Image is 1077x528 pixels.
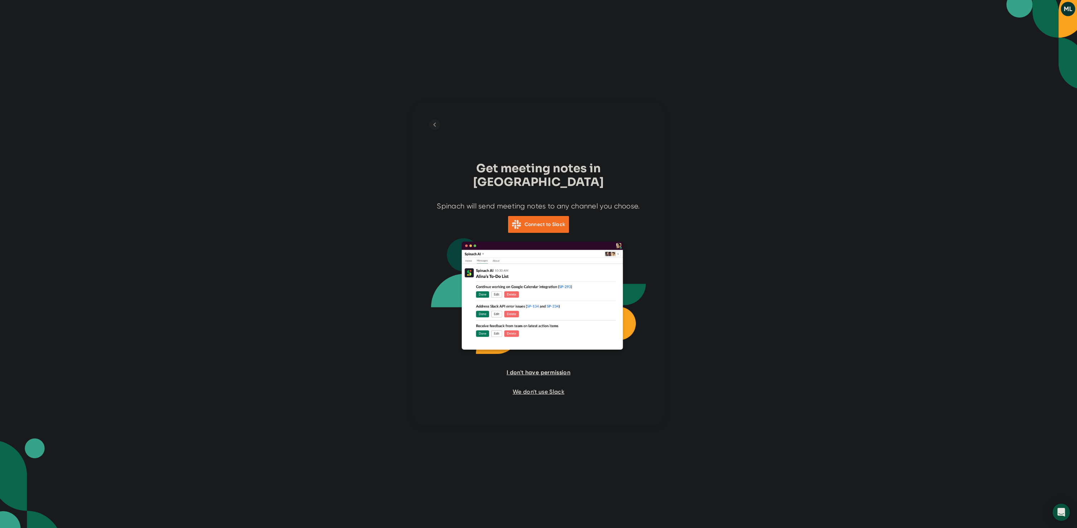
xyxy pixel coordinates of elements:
button: back to previous step [429,119,440,130]
span: We don't use Slack [513,388,564,395]
b: Connect to Slack [525,221,565,227]
div: Spinach will send meeting notes to any channel you choose. [437,202,640,211]
div: Open Intercom Messenger [1053,504,1070,521]
img: Slack Spinach Integration with action items [431,238,646,358]
button: I don't have permission [507,368,570,377]
button: ML [1061,2,1075,16]
span: I don't have permission [507,369,570,376]
button: We don't use Slack [513,388,564,396]
h3: Get meeting notes in [GEOGRAPHIC_DATA] [431,162,646,189]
